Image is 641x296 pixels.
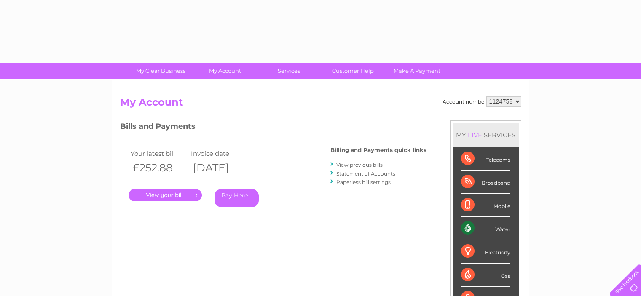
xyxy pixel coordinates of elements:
[461,194,510,217] div: Mobile
[189,159,249,176] th: [DATE]
[254,63,324,79] a: Services
[461,171,510,194] div: Broadband
[461,240,510,263] div: Electricity
[129,189,202,201] a: .
[443,96,521,107] div: Account number
[129,148,189,159] td: Your latest bill
[453,123,519,147] div: MY SERVICES
[382,63,452,79] a: Make A Payment
[336,179,391,185] a: Paperless bill settings
[336,162,383,168] a: View previous bills
[215,189,259,207] a: Pay Here
[330,147,426,153] h4: Billing and Payments quick links
[189,148,249,159] td: Invoice date
[461,147,510,171] div: Telecoms
[126,63,196,79] a: My Clear Business
[129,159,189,176] th: £252.88
[120,120,426,135] h3: Bills and Payments
[318,63,388,79] a: Customer Help
[461,217,510,240] div: Water
[190,63,260,79] a: My Account
[461,264,510,287] div: Gas
[466,131,484,139] div: LIVE
[120,96,521,112] h2: My Account
[336,171,395,177] a: Statement of Accounts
